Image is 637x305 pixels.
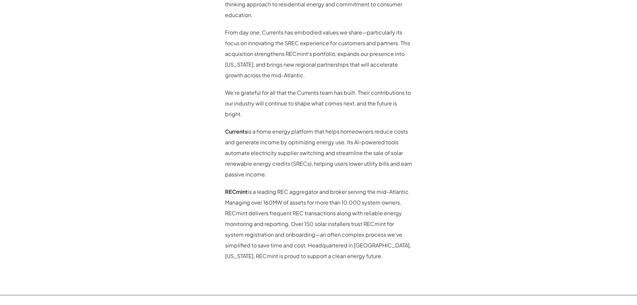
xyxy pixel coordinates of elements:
strong: Currents [225,128,247,135]
strong: RECmint [225,188,248,195]
p: We're grateful for all that the Currents team has built. Their contributions to our industry will... [225,87,412,120]
p: is a home energy platform that helps homeowners reduce costs and generate income by optimizing en... [225,126,412,180]
p: From day one, Currents has embodied values we share—particularly its focus on innovating the SREC... [225,27,412,81]
p: is a leading REC aggregator and broker serving the mid-Atlantic. Managing over 160MW of assets fo... [225,186,412,261]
